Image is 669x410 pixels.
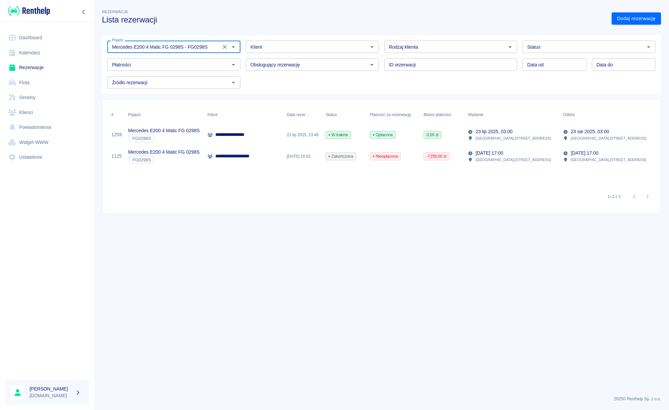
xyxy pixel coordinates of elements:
[326,105,337,124] div: Status
[125,105,204,124] div: Pojazd
[229,60,238,69] button: Otwórz
[612,12,661,25] a: Dodaj rezerwację
[592,58,656,71] input: DD.MM.YYYY
[571,128,609,135] p: 23 sie 2025, 03:00
[111,131,122,138] a: 1259
[326,153,356,159] span: Zakończona
[30,392,72,399] p: [DOMAIN_NAME]
[229,42,238,52] button: Otwórz
[571,135,646,141] p: [GEOGRAPHIC_DATA] , [STREET_ADDRESS]
[111,105,114,124] div: #
[229,78,238,87] button: Otwórz
[102,10,128,14] span: Rezerwacje
[370,153,400,159] span: Nieopłacona
[8,5,50,16] img: Renthelp logo
[130,136,154,141] span: FG0298S
[5,60,89,75] a: Rezerwacje
[424,105,451,124] div: Bilans płatności
[112,38,123,43] label: Pojazd
[476,128,512,135] p: 23 lip 2025, 03:00
[367,60,377,69] button: Otwórz
[283,105,322,124] div: Data rezerwacji
[505,42,515,52] button: Otwórz
[464,105,560,124] div: Wydanie
[367,105,420,124] div: Płatność za rezerwację
[111,153,122,160] a: 1125
[283,124,322,146] div: 22 lip 2025, 23:48
[208,105,218,124] div: Klient
[326,132,351,138] span: W trakcie
[287,105,310,124] div: Data rezerwacji
[5,90,89,105] a: Serwisy
[283,146,322,167] div: [DATE] 16:02
[571,150,598,157] p: [DATE] 17:00
[476,157,551,163] p: [GEOGRAPHIC_DATA] , [STREET_ADDRESS]
[367,42,377,52] button: Otwórz
[5,5,50,16] a: Renthelp logo
[571,157,646,163] p: [GEOGRAPHIC_DATA] , [STREET_ADDRESS]
[424,132,441,138] span: 0,00 zł
[128,105,140,124] div: Pojazd
[79,8,89,16] button: Zwiń nawigację
[608,194,621,200] p: 1–2 z 2
[108,105,125,124] div: #
[102,15,606,24] h3: Lista rezerwacji
[420,105,464,124] div: Bilans płatności
[204,105,284,124] div: Klient
[424,153,449,159] span: -7259,00 zł
[5,120,89,135] a: Powiadomienia
[575,110,584,119] button: Sort
[30,386,72,392] h6: [PERSON_NAME]
[128,127,200,134] p: Mercedes E200 4 Matic FG 0298S
[644,42,653,52] button: Otwórz
[5,75,89,90] a: Flota
[5,30,89,45] a: Dashboard
[102,396,661,402] p: 2025 © Renthelp Sp. z o.o.
[128,156,200,164] div: `
[5,150,89,165] a: Ustawienia
[563,105,575,124] div: Odbiór
[322,105,367,124] div: Status
[310,110,319,119] button: Sort
[370,132,395,138] span: Opłacona
[522,58,586,71] input: DD.MM.YYYY
[476,150,503,157] p: [DATE] 17:00
[476,135,551,141] p: [GEOGRAPHIC_DATA] , [STREET_ADDRESS]
[483,110,493,119] button: Sort
[128,149,200,156] p: Mercedes E200 4 Matic FG 0298S
[5,135,89,150] a: Widget WWW
[560,105,655,124] div: Odbiór
[130,157,154,162] span: FG0298S
[220,42,229,52] button: Wyczyść
[5,105,89,120] a: Klienci
[5,45,89,60] a: Kalendarz
[468,105,483,124] div: Wydanie
[370,105,411,124] div: Płatność za rezerwację
[128,134,200,142] div: `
